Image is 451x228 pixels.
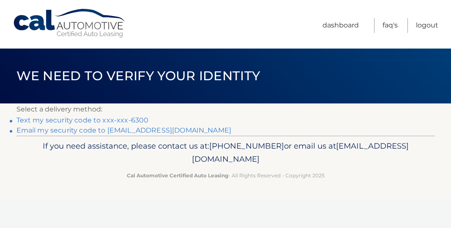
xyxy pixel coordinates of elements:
p: Select a delivery method: [16,103,435,115]
span: [PHONE_NUMBER] [209,141,284,151]
a: Cal Automotive [13,8,127,38]
p: If you need assistance, please contact us at: or email us at [29,139,422,166]
a: Dashboard [323,18,359,33]
a: FAQ's [383,18,398,33]
a: Logout [416,18,438,33]
span: We need to verify your identity [16,68,260,84]
strong: Cal Automotive Certified Auto Leasing [127,172,228,179]
p: - All Rights Reserved - Copyright 2025 [29,171,422,180]
a: Email my security code to [EMAIL_ADDRESS][DOMAIN_NAME] [16,126,232,134]
a: Text my security code to xxx-xxx-6300 [16,116,149,124]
